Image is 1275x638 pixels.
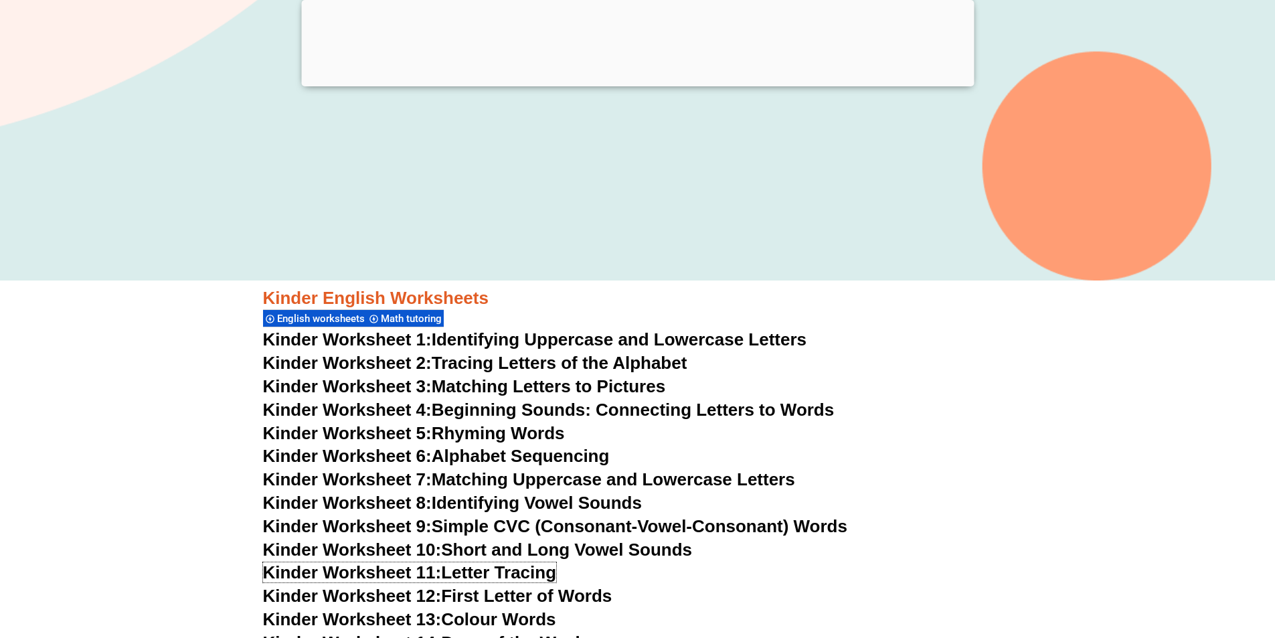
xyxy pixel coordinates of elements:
a: Kinder Worksheet 4:Beginning Sounds: Connecting Letters to Words [263,400,835,420]
span: Kinder Worksheet 6: [263,446,432,466]
a: Kinder Worksheet 6:Alphabet Sequencing [263,446,610,466]
div: Math tutoring [367,309,444,327]
span: Math tutoring [381,313,446,325]
span: Kinder Worksheet 1: [263,329,432,349]
span: Kinder Worksheet 12: [263,586,442,606]
span: Kinder Worksheet 11: [263,562,442,582]
span: Kinder Worksheet 2: [263,353,432,373]
span: Kinder Worksheet 13: [263,609,442,629]
a: Kinder Worksheet 3:Matching Letters to Pictures [263,376,666,396]
a: Kinder Worksheet 11:Letter Tracing [263,562,557,582]
a: Kinder Worksheet 12:First Letter of Words [263,586,612,606]
span: Kinder Worksheet 7: [263,469,432,489]
span: Kinder Worksheet 9: [263,516,432,536]
a: Kinder Worksheet 1:Identifying Uppercase and Lowercase Letters [263,329,807,349]
span: Kinder Worksheet 8: [263,493,432,513]
a: Kinder Worksheet 10:Short and Long Vowel Sounds [263,540,693,560]
span: Kinder Worksheet 10: [263,540,442,560]
div: English worksheets [263,309,367,327]
a: Kinder Worksheet 8:Identifying Vowel Sounds [263,493,642,513]
h3: Kinder English Worksheets [263,287,1013,310]
a: Kinder Worksheet 9:Simple CVC (Consonant-Vowel-Consonant) Words [263,516,847,536]
span: Kinder Worksheet 5: [263,423,432,443]
a: Kinder Worksheet 7:Matching Uppercase and Lowercase Letters [263,469,795,489]
span: Kinder Worksheet 4: [263,400,432,420]
span: Kinder Worksheet 3: [263,376,432,396]
a: Kinder Worksheet 13:Colour Words [263,609,556,629]
a: Kinder Worksheet 5:Rhyming Words [263,423,565,443]
a: Kinder Worksheet 2:Tracing Letters of the Alphabet [263,353,687,373]
iframe: Chat Widget [1052,487,1275,638]
span: English worksheets [277,313,369,325]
